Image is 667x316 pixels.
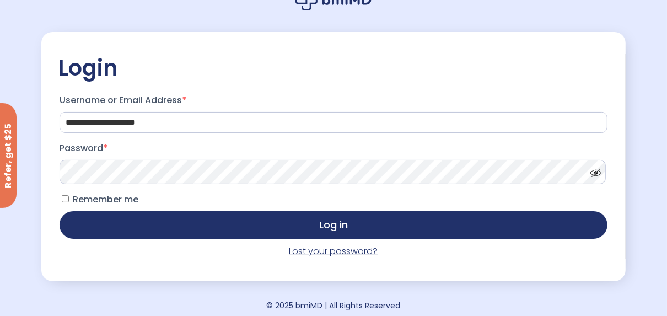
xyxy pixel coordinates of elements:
[289,245,378,258] a: Lost your password?
[267,298,401,313] div: © 2025 bmiMD | All Rights Reserved
[62,195,69,202] input: Remember me
[60,92,607,109] label: Username or Email Address
[73,193,138,206] span: Remember me
[60,211,607,239] button: Log in
[58,54,609,82] h2: Login
[60,140,607,157] label: Password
